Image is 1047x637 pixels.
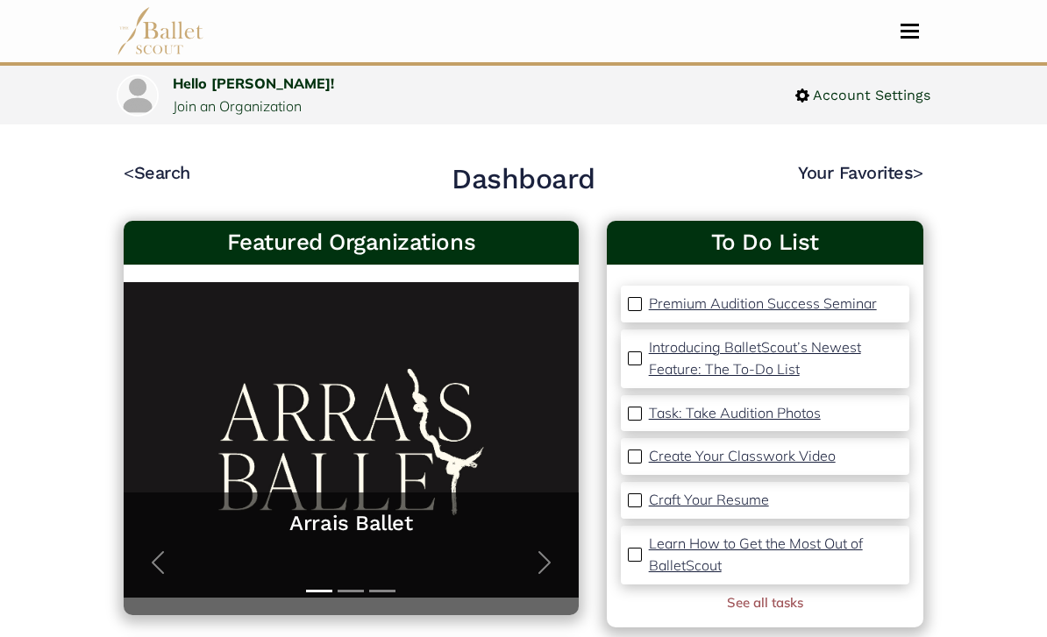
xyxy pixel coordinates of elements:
h2: Dashboard [452,161,595,198]
a: Introducing BalletScout’s Newest Feature: The To-Do List [649,336,902,381]
button: Slide 2 [338,581,364,601]
a: Premium Audition Success Seminar [649,293,877,315]
p: Premium Audition Success Seminar [649,294,877,312]
a: Learn How to Get the Most Out of BalletScout [649,533,902,577]
p: Task: Take Audition Photos [649,404,821,421]
a: To Do List [621,228,909,258]
a: Craft Your Resume [649,489,769,512]
a: Account Settings [795,84,930,107]
code: < [124,161,134,183]
p: Learn How to Get the Most Out of BalletScout [649,534,863,575]
span: Account Settings [809,84,930,107]
p: Introducing BalletScout’s Newest Feature: The To-Do List [649,338,861,379]
button: Slide 1 [306,581,332,601]
a: Task: Take Audition Photos [649,402,821,425]
code: > [913,161,923,183]
a: Create Your Classwork Video [649,445,836,468]
a: Arrais Ballet [141,510,561,537]
button: Toggle navigation [889,23,930,39]
button: Slide 3 [369,581,395,601]
a: See all tasks [727,594,803,611]
h3: Featured Organizations [138,228,565,258]
a: Your Favorites> [798,162,923,183]
a: Hello [PERSON_NAME]! [173,74,334,92]
img: profile picture [118,76,157,115]
p: Create Your Classwork Video [649,447,836,464]
a: Join an Organization [173,97,302,115]
p: Craft Your Resume [649,491,769,508]
a: <Search [124,162,190,183]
